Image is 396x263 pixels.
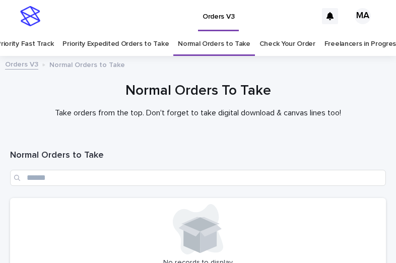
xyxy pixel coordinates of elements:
h1: Normal Orders to Take [10,150,386,162]
img: stacker-logo-s-only.png [20,6,40,26]
div: MA [355,8,371,24]
p: Take orders from the top. Don't forget to take digital download & canvas lines too! [10,108,386,118]
a: Check Your Order [259,32,315,56]
a: Normal Orders to Take [178,32,250,56]
a: Orders V3 [5,58,38,70]
h1: Normal Orders To Take [10,82,386,100]
a: Priority Expedited Orders to Take [62,32,169,56]
p: Normal Orders to Take [49,58,125,70]
input: Search [10,170,386,186]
